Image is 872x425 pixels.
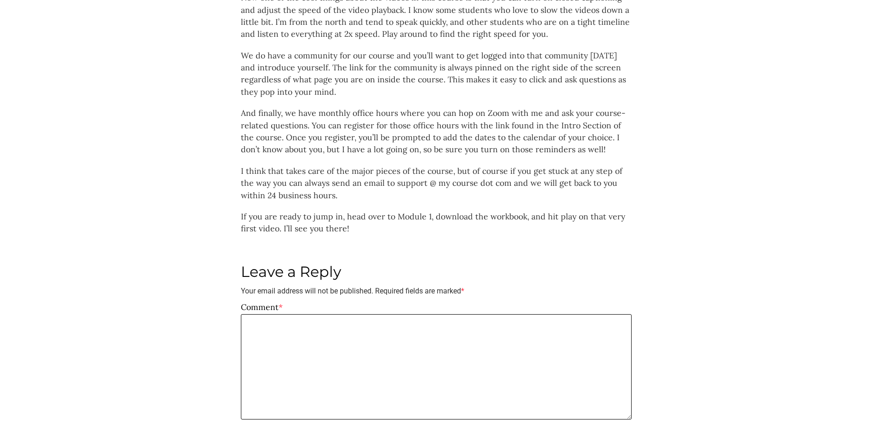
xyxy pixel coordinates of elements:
[241,211,625,234] span: If you are ready to jump in, head over to Module 1, download the workbook, and hit play on that v...
[241,287,373,295] span: Your email address will not be published.
[241,50,626,97] span: We do have a community for our course and you’ll want to get logged into that community [DATE] an...
[375,287,464,295] span: Required fields are marked
[241,108,626,155] span: And finally, we have monthly office hours where you can hop on Zoom with me and ask your course-r...
[241,263,632,282] h2: Leave a Reply
[241,166,622,201] span: I think that takes care of the major pieces of the course, but of course if you get stuck at any ...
